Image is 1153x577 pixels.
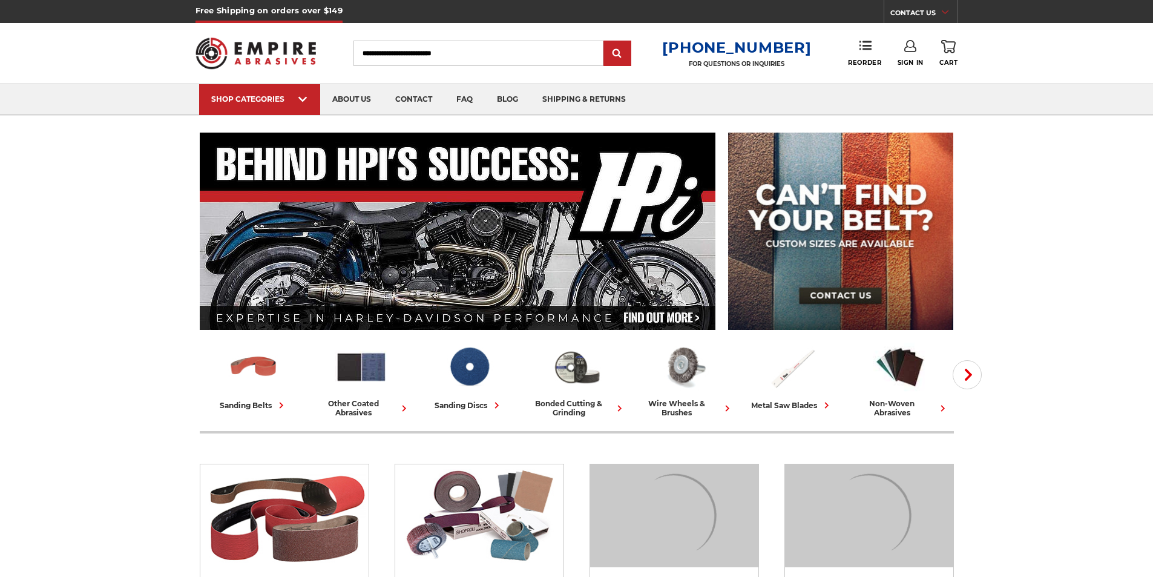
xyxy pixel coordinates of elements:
img: promo banner for custom belts. [728,133,953,330]
div: bonded cutting & grinding [528,399,626,417]
a: Cart [939,40,958,67]
img: Bonded Cutting & Grinding [785,464,953,567]
div: SHOP CATEGORIES [211,94,308,104]
img: Empire Abrasives [195,30,317,77]
a: blog [485,84,530,115]
img: Other Coated Abrasives [335,341,388,393]
div: sanding discs [435,399,503,412]
a: wire wheels & brushes [636,341,734,417]
a: other coated abrasives [312,341,410,417]
a: sanding discs [420,341,518,412]
img: Sanding Belts [200,464,369,567]
img: Metal Saw Blades [766,341,819,393]
a: bonded cutting & grinding [528,341,626,417]
div: non-woven abrasives [851,399,949,417]
img: Sanding Discs [590,464,758,567]
span: Reorder [848,59,881,67]
img: Sanding Belts [227,341,280,393]
div: sanding belts [220,399,287,412]
img: Sanding Discs [442,341,496,393]
a: Reorder [848,40,881,66]
div: metal saw blades [751,399,833,412]
p: FOR QUESTIONS OR INQUIRIES [662,60,811,68]
a: about us [320,84,383,115]
a: CONTACT US [890,6,958,23]
img: Wire Wheels & Brushes [658,341,711,393]
img: Non-woven Abrasives [873,341,927,393]
div: wire wheels & brushes [636,399,734,417]
a: non-woven abrasives [851,341,949,417]
div: other coated abrasives [312,399,410,417]
span: Cart [939,59,958,67]
a: shipping & returns [530,84,638,115]
a: contact [383,84,444,115]
img: Bonded Cutting & Grinding [550,341,603,393]
a: metal saw blades [743,341,841,412]
a: sanding belts [205,341,303,412]
button: Next [953,360,982,389]
a: [PHONE_NUMBER] [662,39,811,56]
img: Other Coated Abrasives [395,464,563,567]
img: Banner for an interview featuring Horsepower Inc who makes Harley performance upgrades featured o... [200,133,716,330]
span: Sign In [898,59,924,67]
a: faq [444,84,485,115]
